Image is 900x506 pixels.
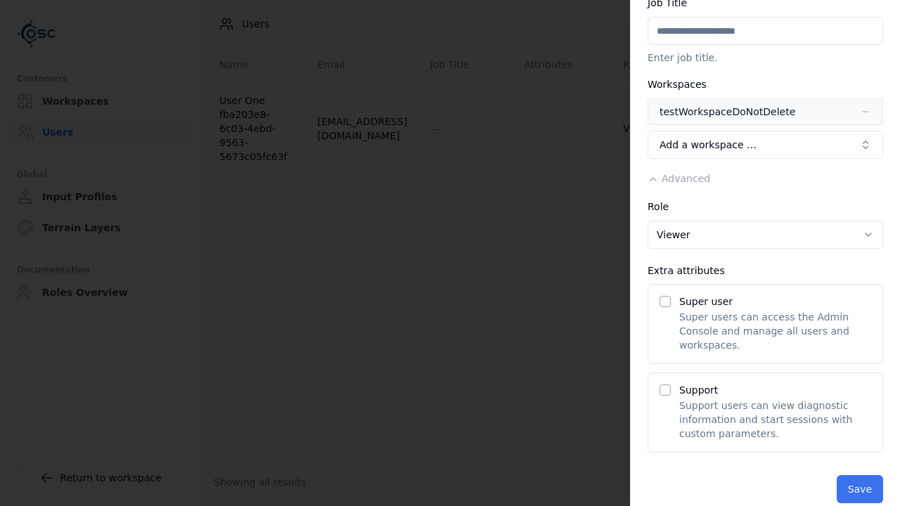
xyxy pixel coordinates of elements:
[660,105,795,119] div: testWorkspaceDoNotDelete
[660,138,757,152] span: Add a workspace …
[648,201,669,212] label: Role
[679,310,871,352] p: Super users can access the Admin Console and manage all users and workspaces.
[679,384,718,396] label: Support
[679,398,871,441] p: Support users can view diagnostic information and start sessions with custom parameters.
[648,51,883,65] p: Enter job title.
[648,79,707,90] label: Workspaces
[837,475,883,503] button: Save
[648,266,883,275] div: Extra attributes
[679,296,733,307] label: Super user
[648,171,710,186] button: Advanced
[662,173,710,184] span: Advanced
